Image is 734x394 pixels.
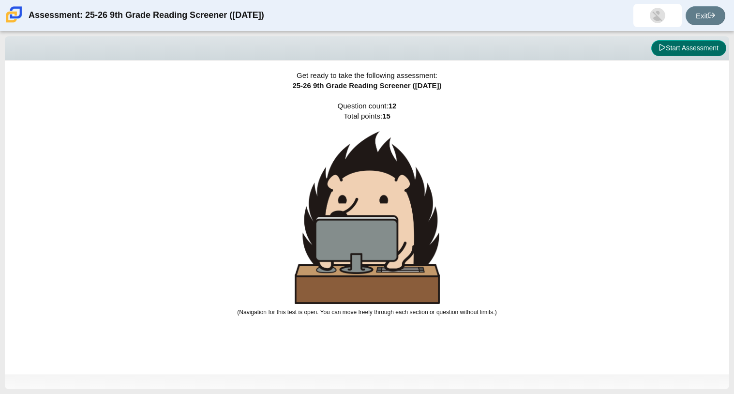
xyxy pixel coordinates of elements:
button: Start Assessment [651,40,726,57]
small: (Navigation for this test is open. You can move freely through each section or question without l... [237,309,496,316]
span: Get ready to take the following assessment: [297,71,437,79]
img: hedgehog-behind-computer-large.png [295,131,440,304]
img: Carmen School of Science & Technology [4,4,24,25]
b: 12 [389,102,397,110]
b: 15 [382,112,390,120]
span: Question count: Total points: [237,102,496,316]
img: sebastian.gutierre.mcWrBx [650,8,665,23]
span: 25-26 9th Grade Reading Screener ([DATE]) [292,81,441,90]
a: Exit [686,6,725,25]
a: Carmen School of Science & Technology [4,18,24,26]
div: Assessment: 25-26 9th Grade Reading Screener ([DATE]) [29,4,264,27]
